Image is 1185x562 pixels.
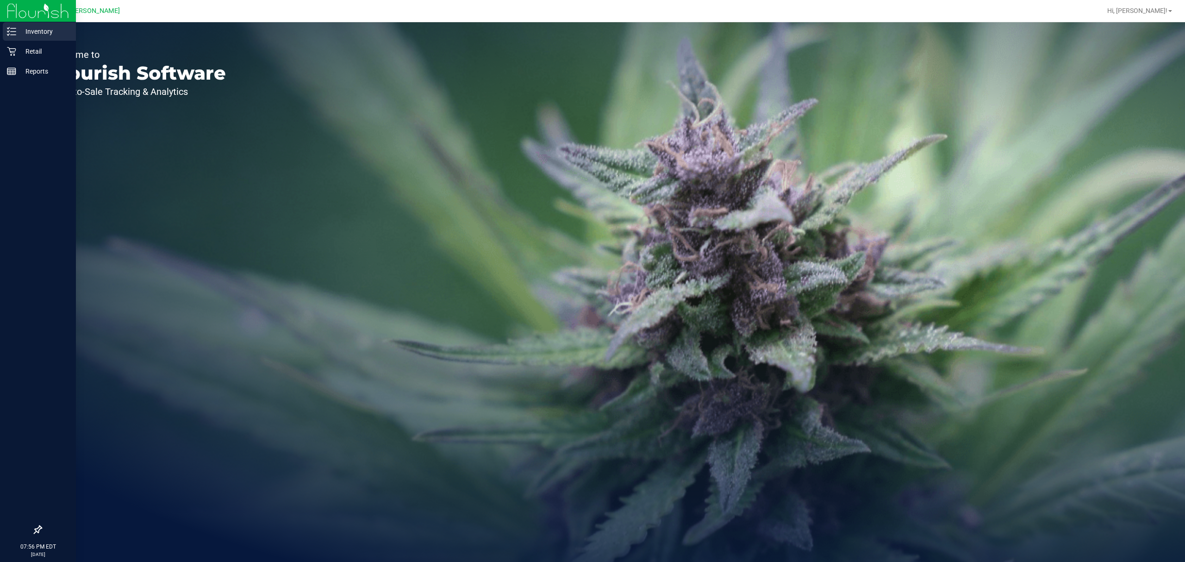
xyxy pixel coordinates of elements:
[16,26,72,37] p: Inventory
[50,64,226,82] p: Flourish Software
[4,551,72,558] p: [DATE]
[69,7,120,15] span: [PERSON_NAME]
[50,87,226,96] p: Seed-to-Sale Tracking & Analytics
[16,66,72,77] p: Reports
[16,46,72,57] p: Retail
[7,27,16,36] inline-svg: Inventory
[7,47,16,56] inline-svg: Retail
[7,67,16,76] inline-svg: Reports
[50,50,226,59] p: Welcome to
[4,543,72,551] p: 07:56 PM EDT
[1107,7,1167,14] span: Hi, [PERSON_NAME]!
